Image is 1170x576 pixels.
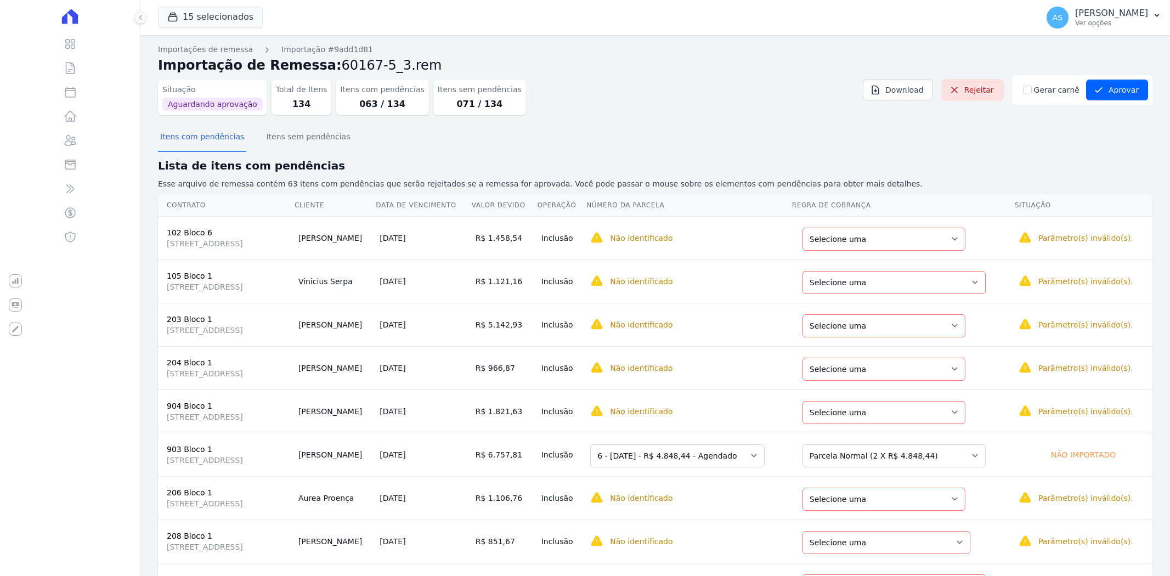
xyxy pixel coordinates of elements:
[167,402,212,410] a: 904 Bloco 1
[375,519,471,563] td: [DATE]
[167,368,290,379] span: [STREET_ADDRESS]
[167,488,212,497] a: 206 Bloco 1
[294,194,375,217] th: Cliente
[167,455,290,466] span: [STREET_ADDRESS]
[1038,536,1133,547] p: Parâmetro(s) inválido(s).
[438,84,522,95] dt: Itens sem pendências
[167,272,212,280] a: 105 Bloco 1
[1034,84,1079,96] label: Gerar carnê
[375,346,471,389] td: [DATE]
[276,98,327,111] dd: 134
[342,58,442,73] span: 60167-5_3.rem
[537,389,586,433] td: Inclusão
[471,389,537,433] td: R$ 1.821,63
[863,80,933,100] a: Download
[167,541,290,552] span: [STREET_ADDRESS]
[1075,8,1148,19] p: [PERSON_NAME]
[158,55,1152,75] h2: Importação de Remessa:
[1038,233,1133,244] p: Parâmetro(s) inválido(s).
[167,228,212,237] a: 102 Bloco 6
[294,303,375,346] td: [PERSON_NAME]
[471,216,537,259] td: R$ 1.458,54
[167,325,290,336] span: [STREET_ADDRESS]
[1075,19,1148,27] p: Ver opções
[294,389,375,433] td: [PERSON_NAME]
[167,238,290,249] span: [STREET_ADDRESS]
[610,406,672,417] p: Não identificado
[158,178,1152,190] p: Esse arquivo de remessa contém 63 itens com pendências que serão rejeitados se a remessa for apro...
[471,519,537,563] td: R$ 851,67
[537,216,586,259] td: Inclusão
[158,157,1152,174] h2: Lista de itens com pendências
[471,194,537,217] th: Valor devido
[158,194,294,217] th: Contrato
[375,216,471,259] td: [DATE]
[167,281,290,292] span: [STREET_ADDRESS]
[167,315,212,324] a: 203 Bloco 1
[537,194,586,217] th: Operação
[375,389,471,433] td: [DATE]
[375,259,471,303] td: [DATE]
[1053,14,1062,21] span: AS
[537,259,586,303] td: Inclusão
[537,476,586,519] td: Inclusão
[1014,194,1152,217] th: Situação
[610,363,672,374] p: Não identificado
[158,7,263,27] button: 15 selecionados
[1038,2,1170,33] button: AS [PERSON_NAME] Ver opções
[610,233,672,244] p: Não identificado
[792,194,1014,217] th: Regra de Cobrança
[537,346,586,389] td: Inclusão
[1019,447,1148,462] div: Não importado
[281,44,373,55] a: Importação #9add1d81
[294,259,375,303] td: Vinicius Serpa
[375,303,471,346] td: [DATE]
[537,303,586,346] td: Inclusão
[167,498,290,509] span: [STREET_ADDRESS]
[375,194,471,217] th: Data de Vencimento
[158,123,246,152] button: Itens com pendências
[1038,493,1133,504] p: Parâmetro(s) inválido(s).
[610,493,672,504] p: Não identificado
[586,194,792,217] th: Número da Parcela
[294,433,375,476] td: [PERSON_NAME]
[294,476,375,519] td: Aurea Proença
[294,346,375,389] td: [PERSON_NAME]
[294,519,375,563] td: [PERSON_NAME]
[610,536,672,547] p: Não identificado
[158,44,253,55] a: Importações de remessa
[537,433,586,476] td: Inclusão
[276,84,327,95] dt: Total de Itens
[942,80,1003,100] a: Rejeitar
[471,476,537,519] td: R$ 1.106,76
[610,276,672,287] p: Não identificado
[375,476,471,519] td: [DATE]
[471,433,537,476] td: R$ 6.757,81
[1038,406,1133,417] p: Parâmetro(s) inválido(s).
[471,346,537,389] td: R$ 966,87
[1038,363,1133,374] p: Parâmetro(s) inválido(s).
[167,411,290,422] span: [STREET_ADDRESS]
[610,319,672,330] p: Não identificado
[1038,319,1133,330] p: Parâmetro(s) inválido(s).
[167,532,212,540] a: 208 Bloco 1
[340,98,424,111] dd: 063 / 134
[537,519,586,563] td: Inclusão
[162,84,263,95] dt: Situação
[1086,80,1148,100] button: Aprovar
[167,445,212,454] a: 903 Bloco 1
[158,44,1152,55] nav: Breadcrumb
[471,303,537,346] td: R$ 5.142,93
[167,358,212,367] a: 204 Bloco 1
[162,98,263,111] span: Aguardando aprovação
[438,98,522,111] dd: 071 / 134
[1038,276,1133,287] p: Parâmetro(s) inválido(s).
[375,433,471,476] td: [DATE]
[471,259,537,303] td: R$ 1.121,16
[294,216,375,259] td: [PERSON_NAME]
[340,84,424,95] dt: Itens com pendências
[264,123,352,152] button: Itens sem pendências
